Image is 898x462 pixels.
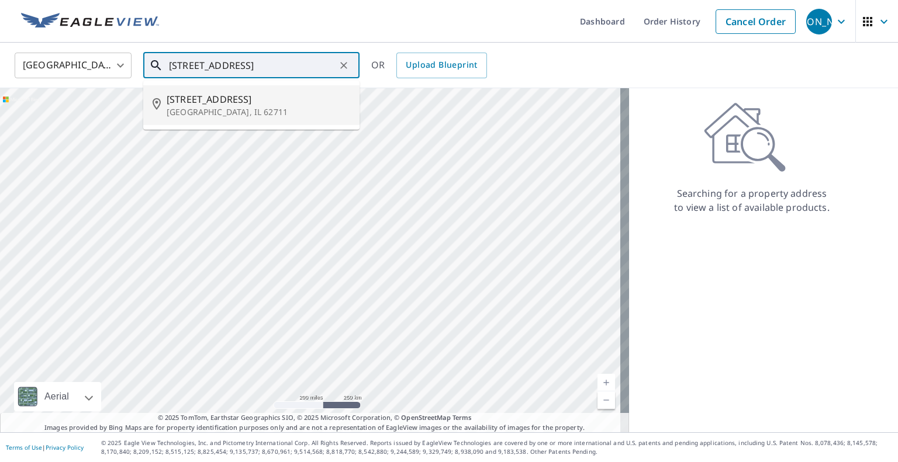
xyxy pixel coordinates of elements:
[169,49,336,82] input: Search by address or latitude-longitude
[673,186,830,214] p: Searching for a property address to view a list of available products.
[806,9,832,34] div: [PERSON_NAME]
[6,444,84,451] p: |
[14,382,101,411] div: Aerial
[46,443,84,451] a: Privacy Policy
[21,13,159,30] img: EV Logo
[597,374,615,391] a: Current Level 5, Zoom In
[158,413,472,423] span: © 2025 TomTom, Earthstar Geographics SIO, © 2025 Microsoft Corporation, ©
[167,92,350,106] span: [STREET_ADDRESS]
[401,413,450,422] a: OpenStreetMap
[371,53,487,78] div: OR
[597,391,615,409] a: Current Level 5, Zoom Out
[336,57,352,74] button: Clear
[41,382,72,411] div: Aerial
[6,443,42,451] a: Terms of Use
[453,413,472,422] a: Terms
[406,58,477,72] span: Upload Blueprint
[15,49,132,82] div: [GEOGRAPHIC_DATA]
[716,9,796,34] a: Cancel Order
[101,439,892,456] p: © 2025 Eagle View Technologies, Inc. and Pictometry International Corp. All Rights Reserved. Repo...
[396,53,486,78] a: Upload Blueprint
[167,106,350,118] p: [GEOGRAPHIC_DATA], IL 62711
